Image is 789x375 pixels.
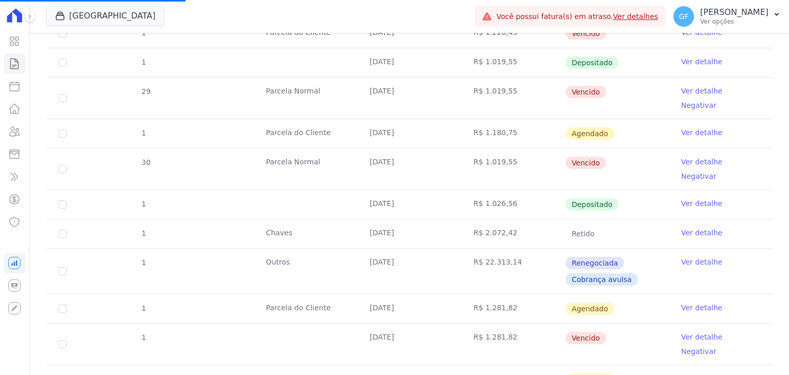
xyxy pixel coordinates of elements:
[681,257,722,267] a: Ver detalhe
[681,228,722,238] a: Ver detalhe
[681,303,722,313] a: Ver detalhe
[461,78,565,119] td: R$ 1.019,55
[59,305,67,313] input: default
[254,78,358,119] td: Parcela Normal
[254,119,358,148] td: Parcela do Cliente
[681,332,722,342] a: Ver detalhe
[566,273,638,286] span: Cobrança avulsa
[679,13,689,20] span: GF
[566,57,619,69] span: Depositado
[681,172,717,180] a: Negativar
[566,257,624,269] span: Renegociada
[141,87,151,96] span: 29
[358,48,461,77] td: [DATE]
[59,200,67,209] input: Só é possível selecionar pagamentos em aberto
[566,198,619,211] span: Depositado
[461,148,565,190] td: R$ 1.019,55
[461,119,565,148] td: R$ 1.180,75
[566,157,606,169] span: Vencido
[358,219,461,248] td: [DATE]
[461,190,565,219] td: R$ 1.026,56
[59,340,67,348] input: default
[358,190,461,219] td: [DATE]
[358,119,461,148] td: [DATE]
[141,304,146,312] span: 1
[59,29,67,38] input: default
[358,324,461,365] td: [DATE]
[681,347,717,355] a: Negativar
[496,11,658,22] span: Você possui fatura(s) em atraso.
[59,230,67,238] input: Só é possível selecionar pagamentos em aberto
[681,86,722,96] a: Ver detalhe
[613,12,659,21] a: Ver detalhes
[681,157,722,167] a: Ver detalhe
[358,249,461,294] td: [DATE]
[358,148,461,190] td: [DATE]
[59,59,67,67] input: Só é possível selecionar pagamentos em aberto
[566,303,614,315] span: Agendado
[566,27,606,40] span: Vencido
[254,19,358,48] td: Parcela do Cliente
[358,294,461,323] td: [DATE]
[254,219,358,248] td: Chaves
[59,165,67,173] input: default
[461,219,565,248] td: R$ 2.072,42
[566,86,606,98] span: Vencido
[461,294,565,323] td: R$ 1.281,82
[566,127,614,140] span: Agendado
[254,249,358,294] td: Outros
[141,200,146,208] span: 1
[461,19,565,48] td: R$ 1.220,43
[681,198,722,209] a: Ver detalhe
[358,19,461,48] td: [DATE]
[59,267,67,275] input: Só é possível selecionar pagamentos em aberto
[59,129,67,138] input: default
[700,17,768,26] p: Ver opções
[461,249,565,294] td: R$ 22.313,14
[59,94,67,102] input: default
[254,294,358,323] td: Parcela do Cliente
[566,228,601,240] span: Retido
[46,6,164,26] button: [GEOGRAPHIC_DATA]
[141,333,146,342] span: 1
[566,332,606,344] span: Vencido
[681,101,717,109] a: Negativar
[461,48,565,77] td: R$ 1.019,55
[461,324,565,365] td: R$ 1.281,82
[700,7,768,17] p: [PERSON_NAME]
[665,2,789,31] button: GF [PERSON_NAME] Ver opções
[254,148,358,190] td: Parcela Normal
[141,129,146,137] span: 1
[681,57,722,67] a: Ver detalhe
[141,58,146,66] span: 1
[681,127,722,138] a: Ver detalhe
[141,158,151,166] span: 30
[358,78,461,119] td: [DATE]
[141,258,146,267] span: 1
[141,229,146,237] span: 1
